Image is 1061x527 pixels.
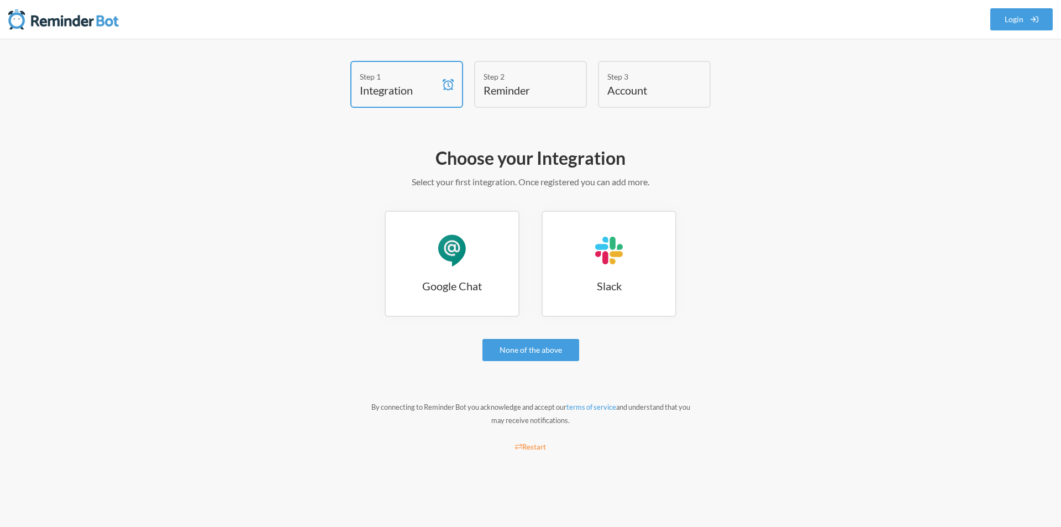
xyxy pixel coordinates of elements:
a: terms of service [566,403,616,411]
a: None of the above [482,339,579,361]
a: Login [990,8,1053,30]
small: Restart [515,442,546,451]
h3: Google Chat [386,278,518,294]
h2: Choose your Integration [210,147,851,170]
h4: Reminder [484,82,561,98]
h4: Account [607,82,685,98]
h4: Integration [360,82,437,98]
small: By connecting to Reminder Bot you acknowledge and accept our and understand that you may receive ... [371,403,690,425]
p: Select your first integration. Once registered you can add more. [210,175,851,189]
div: Step 1 [360,71,437,82]
h3: Slack [543,278,675,294]
div: Step 2 [484,71,561,82]
div: Step 3 [607,71,685,82]
img: Reminder Bot [8,8,119,30]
